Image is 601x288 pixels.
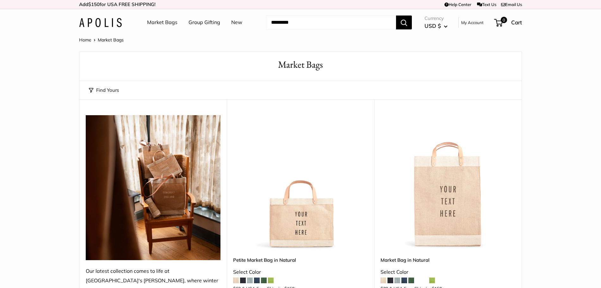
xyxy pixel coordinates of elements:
[501,17,507,23] span: 0
[424,21,448,31] button: USD $
[86,115,220,260] img: Our latest collection comes to life at UK's Estelle Manor, where winter mornings glow and the hol...
[477,2,496,7] a: Text Us
[501,2,522,7] a: Email Us
[424,22,441,29] span: USD $
[88,1,100,7] span: $150
[79,36,124,44] nav: Breadcrumb
[461,19,484,26] a: My Account
[381,267,515,277] div: Select Color
[231,18,242,27] a: New
[396,16,412,29] button: Search
[233,267,368,277] div: Select Color
[89,86,119,95] button: Find Yours
[381,256,515,264] a: Market Bag in Natural
[233,256,368,264] a: Petite Market Bag in Natural
[79,18,122,27] img: Apolis
[147,18,177,27] a: Market Bags
[511,19,522,26] span: Cart
[98,37,124,43] span: Market Bags
[233,115,368,250] a: Petite Market Bag in NaturalPetite Market Bag in Natural
[89,58,512,72] h1: Market Bags
[189,18,220,27] a: Group Gifting
[266,16,396,29] input: Search...
[381,115,515,250] a: Market Bag in NaturalMarket Bag in Natural
[79,37,91,43] a: Home
[233,115,368,250] img: Petite Market Bag in Natural
[444,2,471,7] a: Help Center
[381,115,515,250] img: Market Bag in Natural
[495,17,522,28] a: 0 Cart
[424,14,448,23] span: Currency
